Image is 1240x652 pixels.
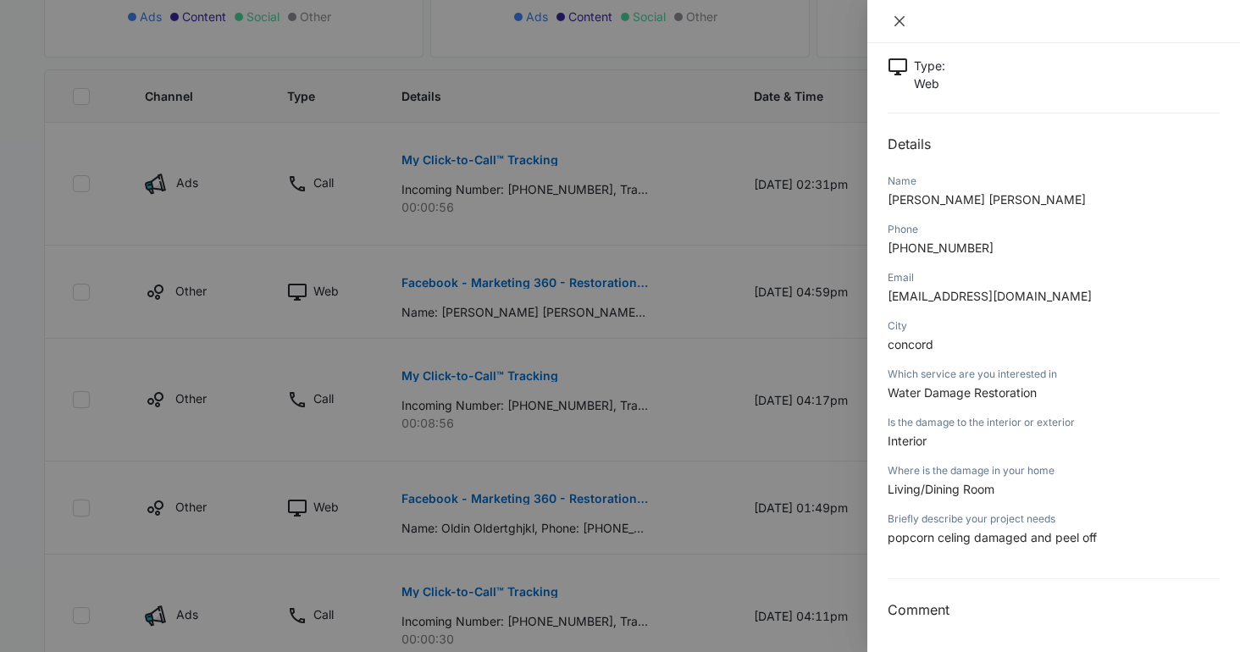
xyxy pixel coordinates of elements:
img: tab_domain_overview_orange.svg [46,98,59,112]
span: [PERSON_NAME] [PERSON_NAME] [888,192,1086,207]
div: v 4.0.25 [47,27,83,41]
div: Where is the damage in your home [888,463,1220,478]
div: Domain: [DOMAIN_NAME] [44,44,186,58]
span: Interior [888,434,927,448]
span: close [893,14,906,28]
span: Water Damage Restoration [888,385,1037,400]
div: Keywords by Traffic [187,100,285,111]
div: Phone [888,222,1220,237]
img: logo_orange.svg [27,27,41,41]
span: concord [888,337,933,351]
div: Domain Overview [64,100,152,111]
div: Is the damage to the interior or exterior [888,415,1220,430]
div: Briefly describe your project needs [888,511,1220,527]
div: Which service are you interested in [888,367,1220,382]
h2: Details [888,134,1220,154]
img: website_grey.svg [27,44,41,58]
h3: Comment [888,600,1220,620]
div: City [888,318,1220,334]
span: Living/Dining Room [888,482,994,496]
p: Web [914,75,945,92]
div: Name [888,174,1220,189]
span: popcorn celing damaged and peel off [888,530,1097,544]
img: tab_keywords_by_traffic_grey.svg [169,98,182,112]
p: Type : [914,57,945,75]
span: [EMAIL_ADDRESS][DOMAIN_NAME] [888,289,1092,303]
button: Close [888,14,911,29]
div: Email [888,270,1220,285]
span: [PHONE_NUMBER] [888,240,994,255]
